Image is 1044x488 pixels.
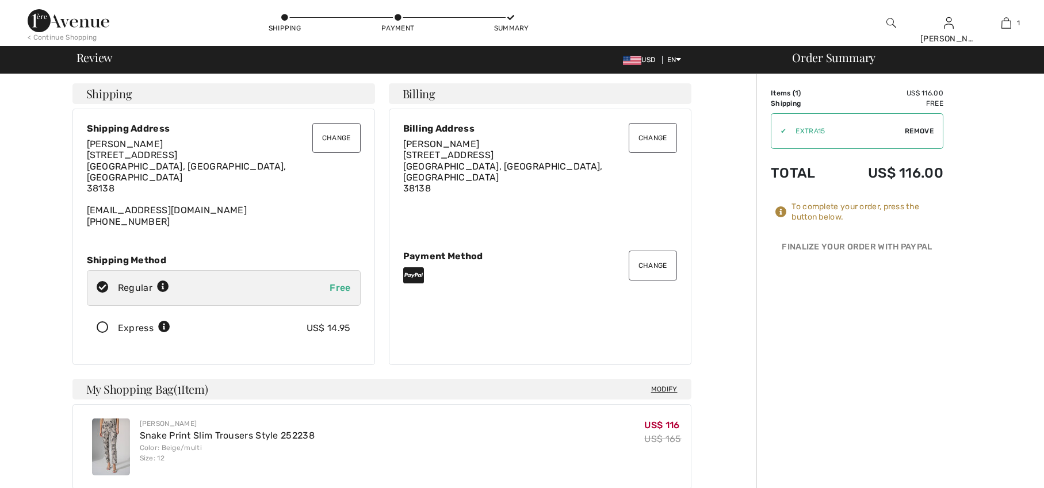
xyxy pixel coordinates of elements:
[944,17,954,28] a: Sign In
[87,149,286,194] span: [STREET_ADDRESS] [GEOGRAPHIC_DATA], [GEOGRAPHIC_DATA], [GEOGRAPHIC_DATA] 38138
[778,52,1037,63] div: Order Summary
[944,16,954,30] img: My Info
[644,420,679,431] span: US$ 116
[28,32,97,43] div: < Continue Shopping
[629,251,677,280] button: Change
[403,149,603,194] span: [STREET_ADDRESS] [GEOGRAPHIC_DATA], [GEOGRAPHIC_DATA], [GEOGRAPHIC_DATA] 38138
[651,383,678,395] span: Modify
[403,123,677,134] div: Billing Address
[403,88,435,99] span: Billing
[330,282,350,293] span: Free
[118,281,169,295] div: Regular
[87,139,163,149] span: [PERSON_NAME]
[771,98,835,109] td: Shipping
[795,89,798,97] span: 1
[381,23,415,33] div: Payment
[791,202,943,222] div: To complete your order, press the button below.
[28,9,109,32] img: 1ère Avenue
[786,114,905,148] input: Promo code
[403,251,677,262] div: Payment Method
[835,88,943,98] td: US$ 116.00
[87,123,361,134] div: Shipping Address
[623,56,660,64] span: USD
[140,430,315,441] a: Snake Print Slim Trousers Style 252238
[886,16,896,30] img: search the website
[494,23,529,33] div: Summary
[1017,18,1020,28] span: 1
[140,443,315,463] div: Color: Beige/multi Size: 12
[920,33,977,45] div: [PERSON_NAME]
[118,321,170,335] div: Express
[771,241,943,258] div: Finalize Your Order with PayPal
[771,153,835,193] td: Total
[771,88,835,98] td: Items ( )
[177,381,181,395] span: 1
[312,123,361,153] button: Change
[307,321,351,335] div: US$ 14.95
[87,139,361,227] div: [EMAIL_ADDRESS][DOMAIN_NAME] [PHONE_NUMBER]
[644,433,681,444] s: US$ 165
[835,153,943,193] td: US$ 116.00
[835,98,943,109] td: Free
[623,56,641,65] img: US Dollar
[771,126,786,136] div: ✔
[87,255,361,266] div: Shipping Method
[140,418,315,429] div: [PERSON_NAME]
[267,23,302,33] div: Shipping
[978,16,1034,30] a: 1
[629,123,677,153] button: Change
[77,52,113,63] span: Review
[92,418,130,475] img: Snake Print Slim Trousers Style 252238
[174,381,208,397] span: ( Item)
[86,88,132,99] span: Shipping
[403,139,480,149] span: [PERSON_NAME]
[72,379,691,399] h4: My Shopping Bag
[905,126,934,136] span: Remove
[1001,16,1011,30] img: My Bag
[667,56,682,64] span: EN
